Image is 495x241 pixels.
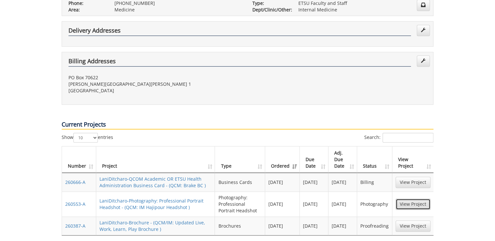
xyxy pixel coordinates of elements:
[396,220,430,232] a: View Project
[68,7,105,13] p: Area:
[396,177,430,188] a: View Project
[364,133,433,143] label: Search:
[68,27,411,36] h4: Delivery Addresses
[328,191,357,217] td: [DATE]
[300,146,328,173] th: Due Date: activate to sort column ascending
[265,173,300,191] td: [DATE]
[62,120,433,129] p: Current Projects
[357,173,392,191] td: Billing
[265,217,300,235] td: [DATE]
[73,133,98,143] select: Showentries
[99,176,206,188] a: LaniDitcharo-QCOM Academic OR ETSU Health Administration Business Card - (QCM: Brake BC )
[392,146,434,173] th: View Project: activate to sort column ascending
[357,146,392,173] th: Status: activate to sort column ascending
[215,173,265,191] td: Business Cards
[215,191,265,217] td: Photography: Professional Portrait Headshot
[99,219,205,232] a: LaniDitcharo-Brochure - (QCM/IM: Updated Live, Work, Learn, Play Brochure )
[300,217,328,235] td: [DATE]
[65,179,85,185] a: 260666-A
[62,133,113,143] label: Show entries
[62,146,96,173] th: Number: activate to sort column ascending
[265,146,300,173] th: Ordered: activate to sort column ascending
[215,146,265,173] th: Type: activate to sort column ascending
[114,7,243,13] p: Medicine
[300,191,328,217] td: [DATE]
[382,133,433,143] input: Search:
[252,7,289,13] p: Dept/Clinic/Other:
[65,223,85,229] a: 260387-A
[96,146,215,173] th: Project: activate to sort column ascending
[298,7,427,13] p: Internal Medicine
[265,191,300,217] td: [DATE]
[328,173,357,191] td: [DATE]
[99,198,203,210] a: LaniDitcharo-Photography: Professional Portrait Headshot - (QCM: IM Hajipour Headshot )
[215,217,265,235] td: Brochures
[328,146,357,173] th: Adj. Due Date: activate to sort column ascending
[68,74,243,81] p: PO Box 70622
[68,87,243,94] p: [GEOGRAPHIC_DATA]
[417,25,430,36] a: Edit Addresses
[396,199,430,210] a: View Project
[300,173,328,191] td: [DATE]
[417,55,430,67] a: Edit Addresses
[65,201,85,207] a: 260553-A
[357,191,392,217] td: Photography
[68,81,243,87] p: [PERSON_NAME][GEOGRAPHIC_DATA][PERSON_NAME] 1
[357,217,392,235] td: Proofreading
[328,217,357,235] td: [DATE]
[68,58,411,67] h4: Billing Addresses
